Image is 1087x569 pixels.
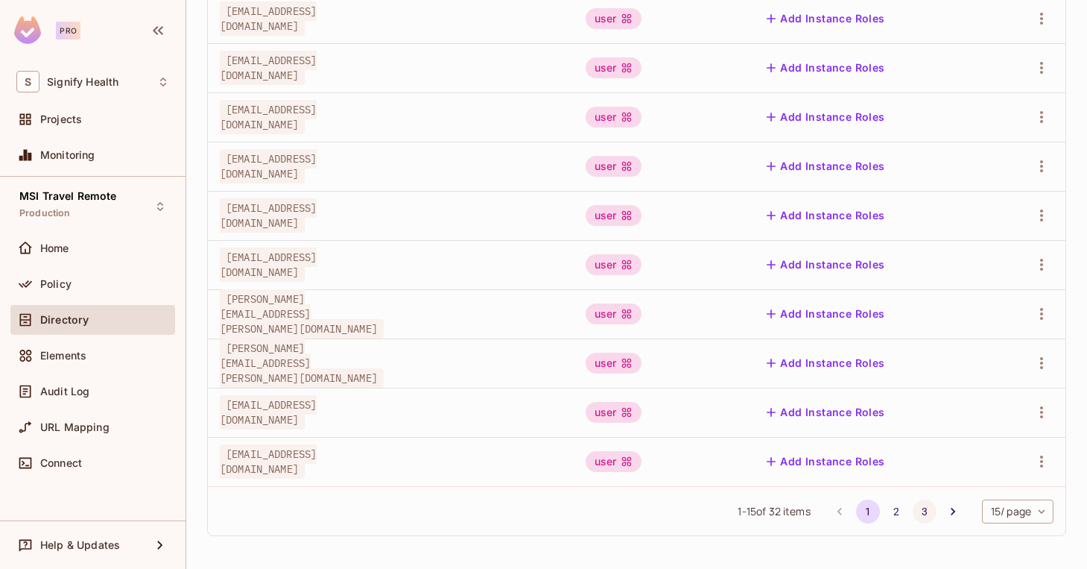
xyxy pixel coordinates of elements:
[761,351,890,375] button: Add Instance Roles
[761,450,890,474] button: Add Instance Roles
[56,22,80,40] div: Pro
[220,149,317,183] span: [EMAIL_ADDRESS][DOMAIN_NAME]
[586,451,642,472] div: user
[40,278,72,290] span: Policy
[586,156,642,177] div: user
[220,289,384,339] span: [PERSON_NAME][EMAIL_ADDRESS][PERSON_NAME][DOMAIN_NAME]
[16,71,39,92] span: S
[40,149,95,161] span: Monitoring
[586,254,642,275] div: user
[586,107,642,128] div: user
[40,113,82,125] span: Projects
[913,500,937,524] button: Go to page 3
[220,51,317,85] span: [EMAIL_ADDRESS][DOMAIN_NAME]
[761,56,890,80] button: Add Instance Roles
[738,503,810,520] span: 1 - 15 of 32 items
[884,500,908,524] button: Go to page 2
[586,8,642,29] div: user
[761,105,890,129] button: Add Instance Roles
[40,242,69,254] span: Home
[761,302,890,326] button: Add Instance Roles
[47,76,118,88] span: Workspace: Signify Health
[761,7,890,31] button: Add Instance Roles
[761,204,890,227] button: Add Instance Roles
[220,444,317,479] span: [EMAIL_ADDRESS][DOMAIN_NAME]
[220,100,317,134] span: [EMAIL_ADDRESS][DOMAIN_NAME]
[825,500,967,524] nav: pagination navigation
[586,353,642,374] div: user
[40,457,82,469] span: Connect
[220,198,317,233] span: [EMAIL_ADDRESS][DOMAIN_NAME]
[761,400,890,424] button: Add Instance Roles
[220,248,317,282] span: [EMAIL_ADDRESS][DOMAIN_NAME]
[856,500,880,524] button: page 1
[14,16,41,44] img: SReyMgAAAABJRU5ErkJggg==
[586,205,642,226] div: user
[586,304,642,324] div: user
[220,339,384,388] span: [PERSON_NAME][EMAIL_ADDRESS][PERSON_NAME][DOMAIN_NAME]
[761,253,890,277] button: Add Instance Roles
[40,539,120,551] span: Help & Updates
[40,421,110,433] span: URL Mapping
[220,1,317,36] span: [EMAIL_ADDRESS][DOMAIN_NAME]
[19,190,117,202] span: MSI Travel Remote
[40,314,89,326] span: Directory
[941,500,965,524] button: Go to next page
[40,386,89,397] span: Audit Log
[586,57,642,78] div: user
[761,154,890,178] button: Add Instance Roles
[40,350,86,362] span: Elements
[220,395,317,430] span: [EMAIL_ADDRESS][DOMAIN_NAME]
[586,402,642,423] div: user
[19,207,71,219] span: Production
[982,500,1053,524] div: 15 / page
